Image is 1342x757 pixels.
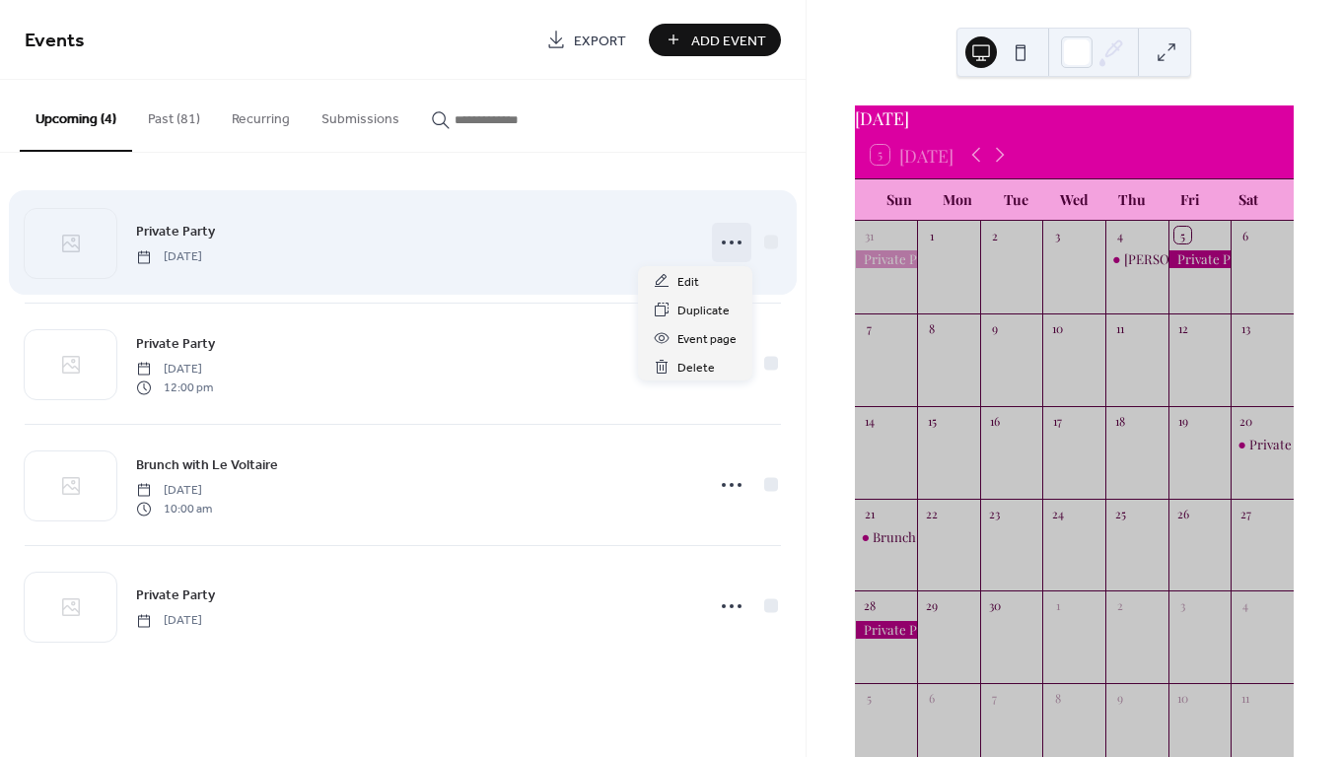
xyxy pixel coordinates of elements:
div: 26 [1174,505,1191,521]
div: 22 [924,505,941,521]
div: 16 [986,412,1003,429]
div: 3 [1049,227,1066,243]
div: 2 [1112,597,1129,614]
div: 1 [1049,597,1066,614]
div: 7 [986,690,1003,707]
div: 4 [1237,597,1254,614]
div: Fri [1162,179,1220,220]
span: Add Event [691,31,766,51]
button: Upcoming (4) [20,80,132,152]
span: 10:00 am [136,500,212,517]
div: 2 [986,227,1003,243]
a: Export [531,24,641,56]
div: 13 [1237,319,1254,336]
span: Event page [677,329,737,350]
span: [DATE] [136,482,212,500]
div: Private Party [855,250,918,268]
button: Past (81) [132,80,216,150]
div: 6 [924,690,941,707]
span: [DATE] [136,361,213,378]
div: Tue [987,179,1045,220]
div: Sun [871,179,929,220]
span: Events [25,22,85,60]
div: 28 [861,597,878,614]
div: 11 [1112,319,1129,336]
span: Private Party [136,334,215,355]
div: 31 [861,227,878,243]
div: 3 [1174,597,1191,614]
span: Duplicate [677,301,730,321]
div: Wed [1045,179,1103,220]
div: [DATE] [855,105,1294,131]
span: Export [574,31,626,51]
div: 9 [986,319,1003,336]
div: 5 [1174,227,1191,243]
div: 18 [1112,412,1129,429]
div: Private Party [1231,436,1294,453]
div: Private Party [1249,436,1327,453]
span: Private Party [136,585,215,606]
div: 12 [1174,319,1191,336]
div: 8 [1049,690,1066,707]
div: 19 [1174,412,1191,429]
div: 4 [1112,227,1129,243]
div: Mon [929,179,987,220]
span: Edit [677,272,699,293]
div: 20 [1237,412,1254,429]
div: 9 [1112,690,1129,707]
button: Submissions [306,80,415,150]
div: 1 [924,227,941,243]
div: 10 [1174,690,1191,707]
div: 29 [924,597,941,614]
div: 27 [1237,505,1254,521]
div: Lauritzen Gardens Afternoon Tea [1105,250,1168,268]
div: 17 [1049,412,1066,429]
div: Brunch with Le Voltaire [855,528,918,546]
div: 23 [986,505,1003,521]
span: 12:00 pm [136,378,213,396]
div: 6 [1237,227,1254,243]
span: [DATE] [136,248,202,266]
div: 24 [1049,505,1066,521]
div: 10 [1049,319,1066,336]
div: 14 [861,412,878,429]
span: [DATE] [136,612,202,630]
button: Recurring [216,80,306,150]
a: Private Party [136,332,215,355]
div: Thu [1103,179,1162,220]
div: 7 [861,319,878,336]
a: Private Party [136,584,215,606]
div: Private Party [1168,250,1232,268]
span: Brunch with Le Voltaire [136,455,278,476]
div: 15 [924,412,941,429]
div: 21 [861,505,878,521]
div: 11 [1237,690,1254,707]
a: Brunch with Le Voltaire [136,453,278,476]
span: Delete [677,358,715,378]
div: 25 [1112,505,1129,521]
button: Add Event [649,24,781,56]
span: Private Party [136,222,215,242]
div: 5 [861,690,878,707]
div: 8 [924,319,941,336]
div: 30 [986,597,1003,614]
div: Brunch with Le Voltaire [873,528,1013,546]
div: Private Party [855,621,918,639]
div: Sat [1220,179,1278,220]
a: Private Party [136,220,215,242]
